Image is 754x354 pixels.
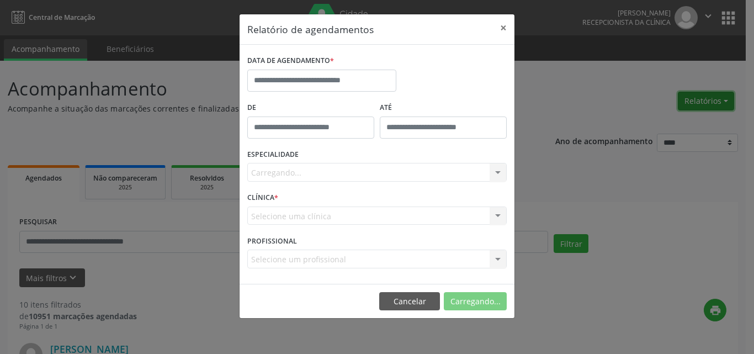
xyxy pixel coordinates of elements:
h5: Relatório de agendamentos [247,22,374,36]
label: CLÍNICA [247,189,278,207]
button: Close [492,14,514,41]
label: ATÉ [380,99,507,117]
label: De [247,99,374,117]
label: DATA DE AGENDAMENTO [247,52,334,70]
label: PROFISSIONAL [247,233,297,250]
label: ESPECIALIDADE [247,146,299,163]
button: Carregando... [444,292,507,311]
button: Cancelar [379,292,440,311]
